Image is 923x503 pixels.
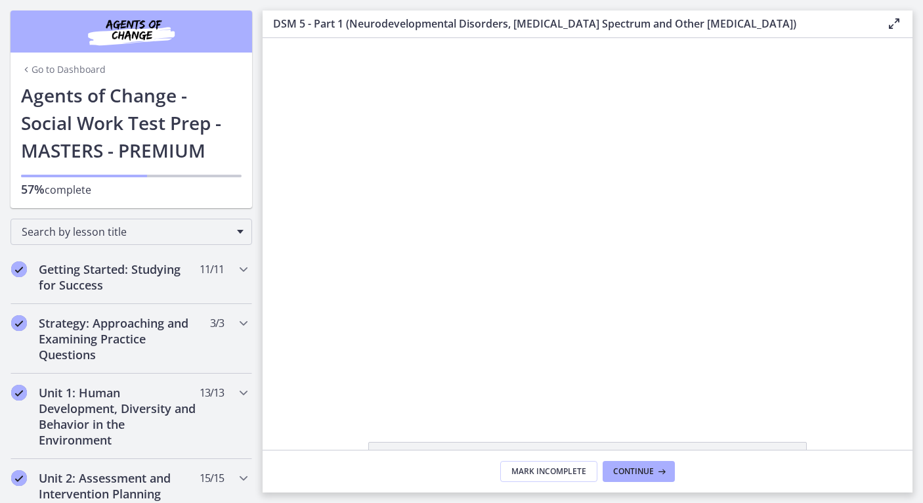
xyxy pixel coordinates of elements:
i: Completed [11,261,27,277]
span: Continue [613,466,654,477]
p: complete [21,181,242,198]
span: 13 / 13 [200,385,224,401]
button: Mark Incomplete [500,461,597,482]
span: 3 / 3 [210,315,224,331]
h2: Unit 1: Human Development, Diversity and Behavior in the Environment [39,385,199,448]
span: Mark Incomplete [511,466,586,477]
i: Completed [11,385,27,401]
button: Continue [603,461,675,482]
img: Agents of Change [53,16,210,47]
a: Go to Dashboard [21,63,106,76]
h2: Unit 2: Assessment and Intervention Planning [39,470,199,502]
span: 11 / 11 [200,261,224,277]
span: 15 / 15 [200,470,224,486]
i: Completed [11,470,27,486]
iframe: Video Lesson [263,38,912,412]
h1: Agents of Change - Social Work Test Prep - MASTERS - PREMIUM [21,81,242,164]
h2: Getting Started: Studying for Success [39,261,199,293]
i: Completed [11,315,27,331]
span: 57% [21,181,45,197]
h2: Strategy: Approaching and Examining Practice Questions [39,315,199,362]
span: Search by lesson title [22,225,230,239]
div: Search by lesson title [11,219,252,245]
h3: DSM 5 - Part 1 (Neurodevelopmental Disorders, [MEDICAL_DATA] Spectrum and Other [MEDICAL_DATA]) [273,16,865,32]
